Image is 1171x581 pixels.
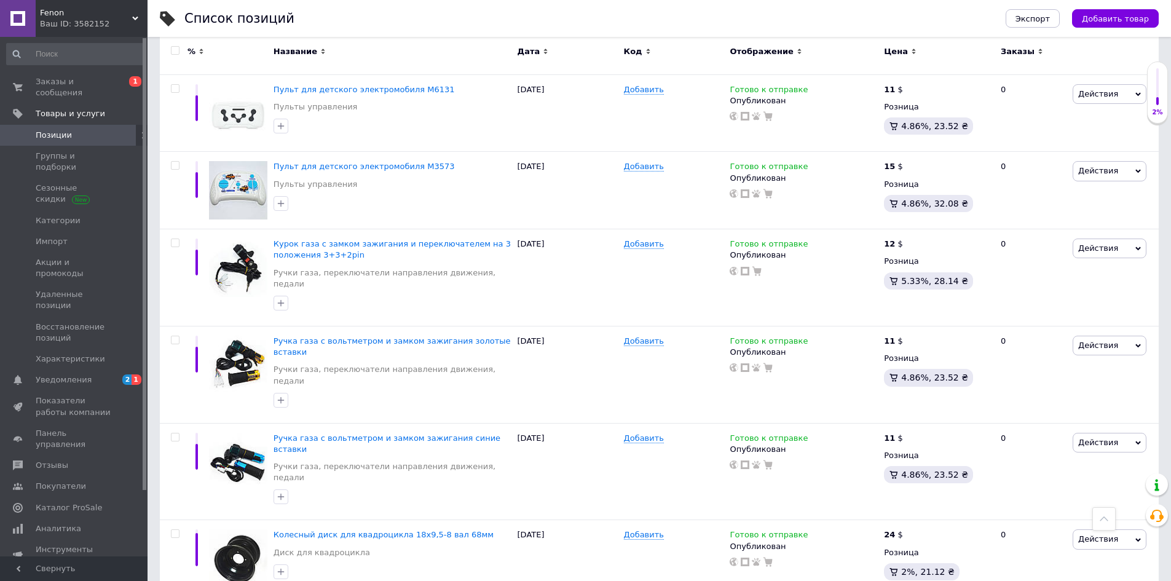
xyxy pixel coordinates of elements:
[993,152,1070,229] div: 0
[36,481,86,492] span: Покупатели
[518,46,540,57] span: Дата
[993,74,1070,152] div: 0
[884,529,903,540] div: $
[274,85,455,94] a: Пульт для детского электромобиля M6131
[884,530,895,539] b: 24
[274,239,511,259] a: Курок газа с замком зажигания и переключателем на 3 положения 3+3+2pin
[1006,9,1060,28] button: Экспорт
[884,433,903,444] div: $
[993,229,1070,326] div: 0
[884,162,895,171] b: 15
[209,336,267,394] img: Ручка газа с вольтметром и замком зажигания золотые вставки
[36,183,114,205] span: Сезонные скидки
[624,530,664,540] span: Добавить
[884,84,903,95] div: $
[884,547,990,558] div: Розница
[993,423,1070,520] div: 0
[884,46,908,57] span: Цена
[884,239,895,248] b: 12
[884,85,895,94] b: 11
[36,544,114,566] span: Инструменты вебмастера и SEO
[884,353,990,364] div: Розница
[274,433,500,454] a: Ручка газа с вольтметром и замком зажигания синие вставки
[1078,534,1118,543] span: Действия
[730,347,878,358] div: Опубликован
[730,239,808,252] span: Готово к отправке
[36,257,114,279] span: Акции и промокоды
[624,239,664,249] span: Добавить
[209,239,267,297] img: Курок газа с замком зажигания и переключателем на 3 положения 3+3+2pin
[274,547,370,558] a: Диск для квадроцикла
[6,43,145,65] input: Поиск
[36,236,68,247] span: Импорт
[730,250,878,261] div: Опубликован
[274,336,511,357] a: Ручка газа с вольтметром и замком зажигания золотые вставки
[624,336,664,346] span: Добавить
[274,101,358,113] a: Пульты управления
[36,428,114,450] span: Панель управления
[730,541,878,552] div: Опубликован
[274,46,317,57] span: Название
[884,179,990,190] div: Розница
[274,267,511,290] a: Ручки газа, переключатели направления движения, педали
[884,239,903,250] div: $
[1078,438,1118,447] span: Действия
[624,85,664,95] span: Добавить
[624,46,642,57] span: Код
[1078,166,1118,175] span: Действия
[36,523,81,534] span: Аналитика
[132,374,141,385] span: 1
[184,12,294,25] div: Список позиций
[1001,46,1035,57] span: Заказы
[1082,14,1149,23] span: Добавить товар
[730,173,878,184] div: Опубликован
[884,336,895,346] b: 11
[40,7,132,18] span: Fenon
[730,162,808,175] span: Готово к отправке
[274,530,494,539] a: Колесный диск для квадроцикла 18x9,5-8 вал 68мм
[884,450,990,461] div: Розница
[274,162,455,171] a: Пульт для детского электромобиля M3573
[884,336,903,347] div: $
[884,161,903,172] div: $
[515,74,621,152] div: [DATE]
[129,76,141,87] span: 1
[730,95,878,106] div: Опубликован
[36,289,114,311] span: Удаленные позиции
[884,101,990,113] div: Розница
[901,567,954,577] span: 2%, 21.12 ₴
[36,215,81,226] span: Категории
[901,199,968,208] span: 4.86%, 32.08 ₴
[36,76,114,98] span: Заказы и сообщения
[624,433,664,443] span: Добавить
[1078,341,1118,350] span: Действия
[884,433,895,443] b: 11
[884,256,990,267] div: Розница
[36,108,105,119] span: Товары и услуги
[36,354,105,365] span: Характеристики
[901,276,968,286] span: 5.33%, 28.14 ₴
[730,85,808,98] span: Готово к отправке
[1148,108,1167,117] div: 2%
[36,151,114,173] span: Группы и подборки
[515,229,621,326] div: [DATE]
[730,444,878,455] div: Опубликован
[515,326,621,423] div: [DATE]
[901,373,968,382] span: 4.86%, 23.52 ₴
[274,179,358,190] a: Пульты управления
[36,374,92,385] span: Уведомления
[209,161,267,219] img: Пульт для детского электромобиля M3573
[901,470,968,480] span: 4.86%, 23.52 ₴
[515,423,621,520] div: [DATE]
[36,460,68,471] span: Отзывы
[993,326,1070,423] div: 0
[36,130,72,141] span: Позиции
[209,84,267,143] img: Пульт для детского электромобиля M6131
[36,502,102,513] span: Каталог ProSale
[624,162,664,172] span: Добавить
